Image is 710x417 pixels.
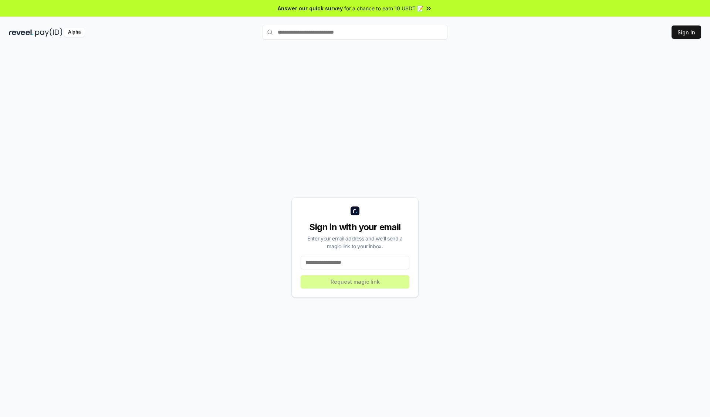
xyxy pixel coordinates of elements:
span: for a chance to earn 10 USDT 📝 [344,4,423,12]
button: Sign In [672,25,701,39]
div: Sign in with your email [301,221,409,233]
span: Answer our quick survey [278,4,343,12]
div: Enter your email address and we’ll send a magic link to your inbox. [301,235,409,250]
img: logo_small [351,206,359,215]
img: pay_id [35,28,62,37]
div: Alpha [64,28,85,37]
img: reveel_dark [9,28,34,37]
